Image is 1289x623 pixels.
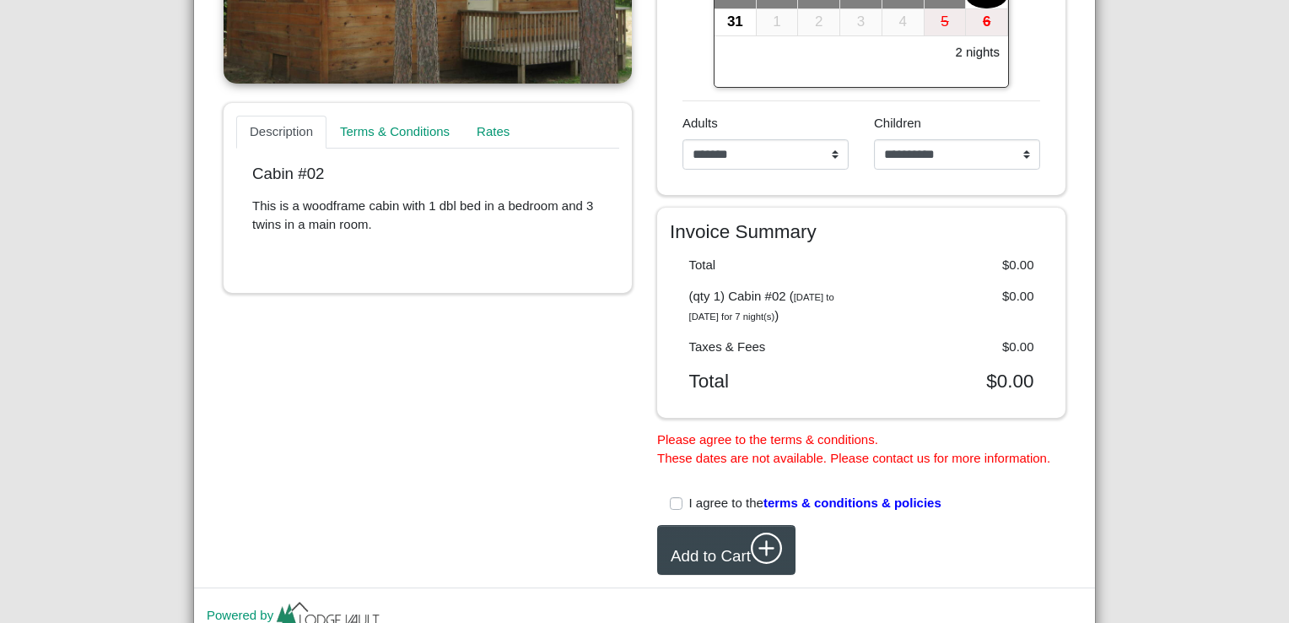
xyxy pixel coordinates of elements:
[882,9,924,35] div: 4
[689,494,941,513] label: I agree to the
[677,287,862,325] div: (qty 1) Cabin #02 ( )
[677,338,862,357] div: Taxes & Fees
[689,292,834,322] i: [DATE] to [DATE] for 7 night(s)
[670,220,1053,243] h4: Invoice Summary
[966,9,1008,36] button: 6
[657,525,796,575] button: Add to Cartplus circle
[715,9,757,36] button: 31
[757,9,799,36] button: 1
[861,338,1047,357] div: $0.00
[840,9,882,35] div: 3
[657,449,1065,469] li: These dates are not available. Please contact us for more information.
[677,370,862,393] div: Total
[657,431,1065,450] li: Please agree to the terms & conditions.
[463,116,523,149] a: Rates
[798,9,839,35] div: 2
[236,116,326,149] a: Description
[715,9,756,35] div: 31
[207,608,383,622] a: Powered by
[874,116,921,130] span: Children
[966,9,1007,35] div: 6
[677,256,862,275] div: Total
[840,9,882,36] button: 3
[955,45,1000,60] h6: 2 nights
[882,9,925,36] button: 4
[861,370,1047,393] div: $0.00
[861,287,1047,325] div: $0.00
[757,9,798,35] div: 1
[861,256,1047,275] div: $0.00
[925,9,966,35] div: 5
[751,533,783,565] svg: plus circle
[798,9,840,36] button: 2
[763,496,941,510] span: terms & conditions & policies
[925,9,967,36] button: 5
[252,197,603,235] p: This is a woodframe cabin with 1 dbl bed in a bedroom and 3 twins in a main room.
[252,165,603,184] p: Cabin #02
[326,116,463,149] a: Terms & Conditions
[682,116,718,130] span: Adults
